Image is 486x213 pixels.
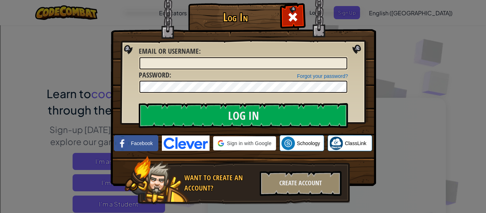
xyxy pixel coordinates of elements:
span: Facebook [131,140,153,147]
div: Move To ... [3,48,483,54]
span: Sign in with Google [227,140,271,147]
input: Log In [139,103,348,128]
div: Sign in with Google [213,136,276,150]
h1: Log In [190,11,281,23]
label: : [139,46,201,57]
div: Sort A > Z [3,3,483,9]
div: Sort New > Old [3,9,483,16]
label: : [139,70,171,80]
img: clever-logo-blue.png [162,135,210,151]
img: classlink-logo-small.png [329,137,343,150]
span: Email or Username [139,46,199,56]
a: Forgot your password? [297,73,348,79]
div: Move To ... [3,16,483,22]
div: Options [3,28,483,35]
div: Create Account [260,171,342,196]
div: Delete [3,22,483,28]
img: facebook_small.png [116,137,129,150]
span: Password [139,70,169,80]
div: Sign out [3,35,483,41]
span: ClassLink [345,140,366,147]
span: Schoology [297,140,320,147]
div: Rename [3,41,483,48]
div: Want to create an account? [184,173,255,193]
img: schoology.png [281,137,295,150]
